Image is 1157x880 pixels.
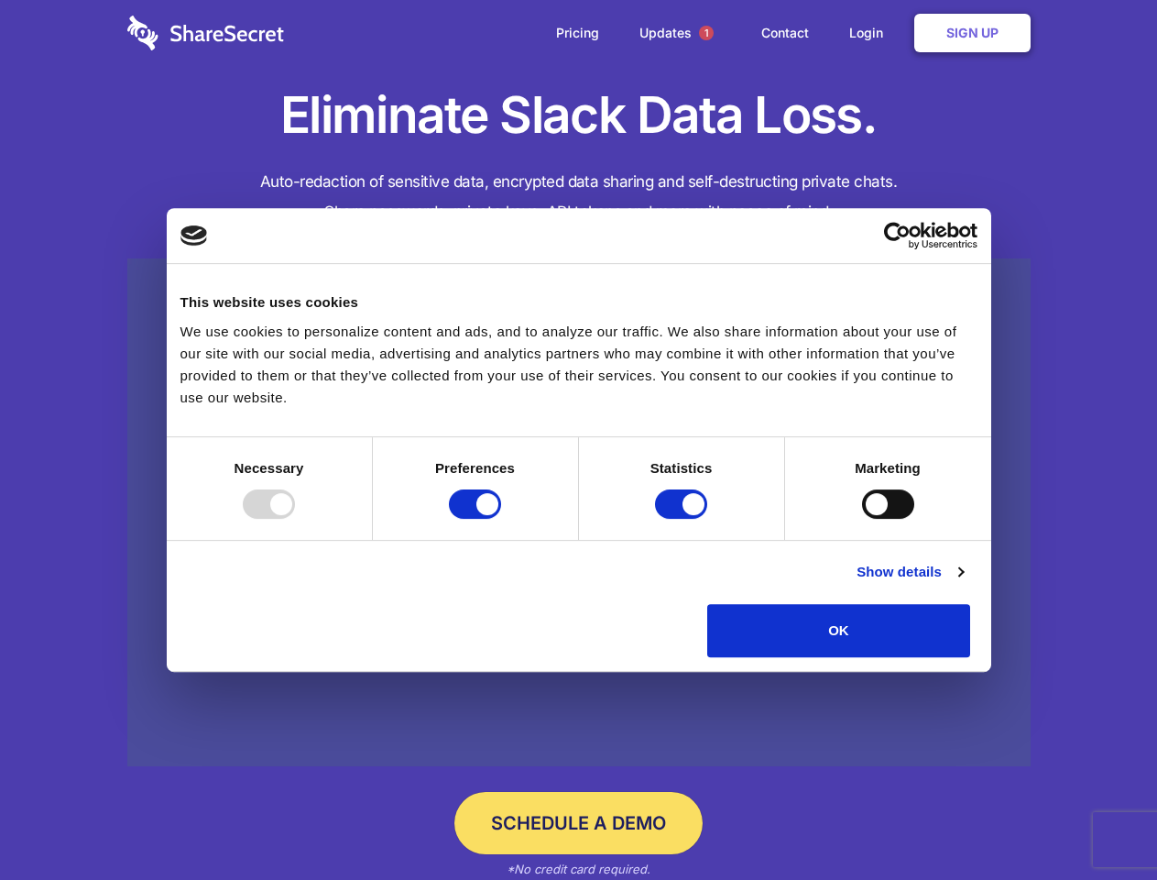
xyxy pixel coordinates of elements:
div: This website uses cookies [180,291,977,313]
a: Sign Up [914,14,1031,52]
h1: Eliminate Slack Data Loss. [127,82,1031,148]
strong: Preferences [435,460,515,476]
img: logo [180,225,208,246]
div: We use cookies to personalize content and ads, and to analyze our traffic. We also share informat... [180,321,977,409]
a: Show details [857,561,963,583]
button: OK [707,604,970,657]
a: Contact [743,5,827,61]
img: logo-wordmark-white-trans-d4663122ce5f474addd5e946df7df03e33cb6a1c49d2221995e7729f52c070b2.svg [127,16,284,50]
a: Wistia video thumbnail [127,258,1031,767]
strong: Marketing [855,460,921,476]
a: Pricing [538,5,617,61]
a: Login [831,5,911,61]
strong: Necessary [235,460,304,476]
a: Usercentrics Cookiebot - opens in a new window [817,222,977,249]
a: Schedule a Demo [454,792,703,854]
em: *No credit card required. [507,862,650,876]
h4: Auto-redaction of sensitive data, encrypted data sharing and self-destructing private chats. Shar... [127,167,1031,227]
strong: Statistics [650,460,713,476]
span: 1 [699,26,714,40]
